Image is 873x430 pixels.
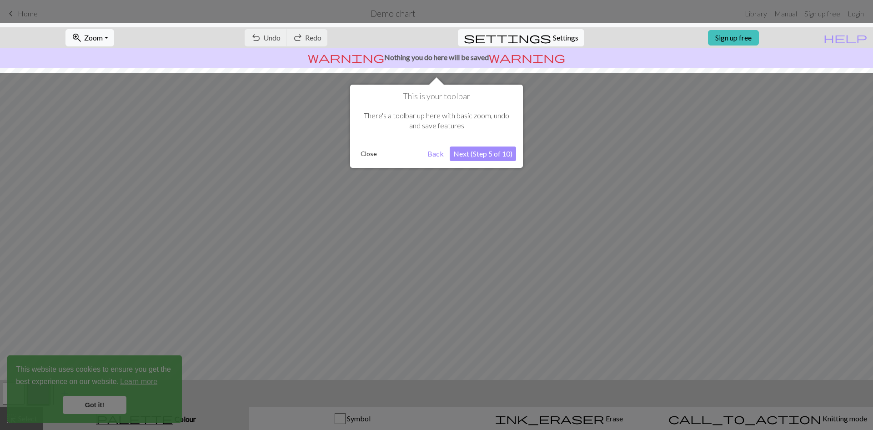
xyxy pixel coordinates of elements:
[450,147,516,161] button: Next (Step 5 of 10)
[350,85,523,168] div: This is your toolbar
[357,101,516,140] div: There's a toolbar up here with basic zoom, undo and save features
[357,147,381,161] button: Close
[357,91,516,101] h1: This is your toolbar
[424,147,447,161] button: Back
